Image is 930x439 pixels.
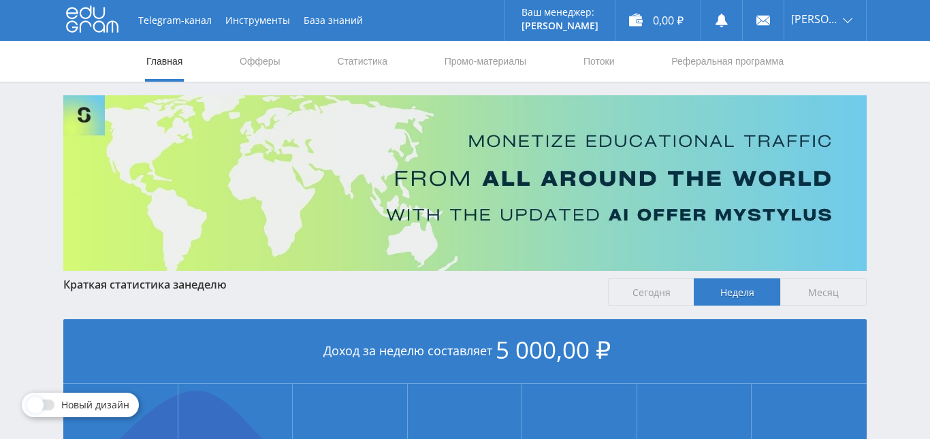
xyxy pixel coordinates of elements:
a: Главная [145,41,184,82]
div: Краткая статистика за [63,278,594,291]
p: [PERSON_NAME] [522,20,598,31]
span: Сегодня [608,278,694,306]
span: Неделя [694,278,780,306]
a: Офферы [238,41,282,82]
a: Статистика [336,41,389,82]
img: Banner [63,95,867,271]
span: 5 000,00 ₽ [496,334,611,365]
p: Ваш менеджер: [522,7,598,18]
span: Новый дизайн [61,400,129,410]
span: [PERSON_NAME] [791,14,839,25]
a: Промо-материалы [443,41,528,82]
span: неделю [185,277,227,292]
div: Доход за неделю составляет [63,319,867,384]
a: Потоки [582,41,616,82]
a: Реферальная программа [670,41,785,82]
span: Месяц [780,278,867,306]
